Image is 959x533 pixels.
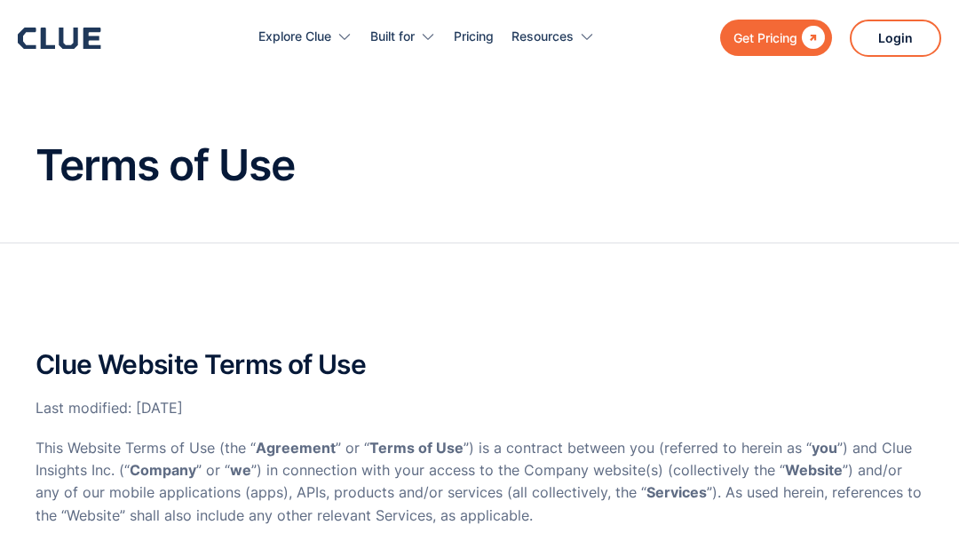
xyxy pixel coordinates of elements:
[370,9,415,65] div: Built for
[36,142,923,189] h1: Terms of Use
[812,439,837,457] strong: you
[256,439,336,457] strong: Agreement
[130,461,196,479] strong: Company
[36,437,923,527] p: This Website Terms of Use (the “ ” or “ ”) is a contract between you (referred to herein as “ ”) ...
[258,9,331,65] div: Explore Clue
[646,483,707,501] strong: Services
[370,9,436,65] div: Built for
[850,20,941,57] a: Login
[511,9,595,65] div: Resources
[454,9,494,65] a: Pricing
[797,27,825,49] div: 
[785,461,843,479] strong: Website
[258,9,353,65] div: Explore Clue
[230,461,251,479] strong: we
[369,439,464,457] strong: Terms of Use
[36,350,923,379] h2: Clue Website Terms of Use
[720,20,832,56] a: Get Pricing
[36,397,923,419] p: Last modified: [DATE]
[733,27,797,49] div: Get Pricing
[511,9,574,65] div: Resources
